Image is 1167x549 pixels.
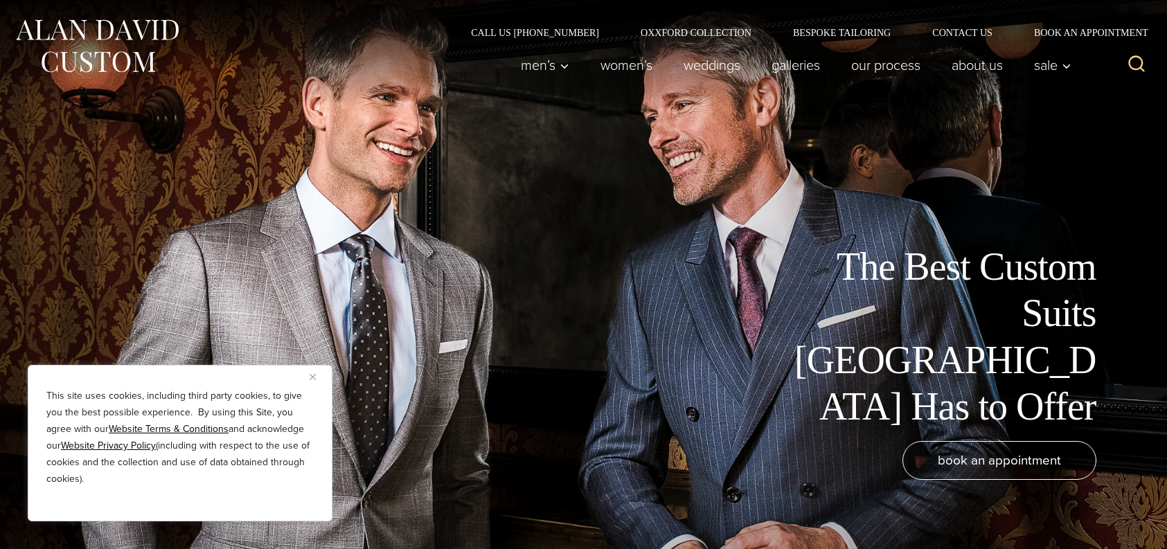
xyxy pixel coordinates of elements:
nav: Secondary Navigation [450,28,1153,37]
span: Men’s [521,58,569,72]
a: Bespoke Tailoring [772,28,911,37]
a: About Us [936,51,1019,79]
a: Oxxford Collection [620,28,772,37]
a: weddings [668,51,756,79]
img: Close [310,374,316,380]
a: book an appointment [902,441,1096,480]
p: This site uses cookies, including third party cookies, to give you the best possible experience. ... [46,388,314,487]
a: Call Us [PHONE_NUMBER] [450,28,620,37]
a: Website Terms & Conditions [109,422,229,436]
nav: Primary Navigation [506,51,1079,79]
h1: The Best Custom Suits [GEOGRAPHIC_DATA] Has to Offer [785,244,1096,430]
img: Alan David Custom [14,15,180,77]
a: Book an Appointment [1013,28,1153,37]
button: Close [310,368,326,385]
span: book an appointment [938,450,1061,470]
a: Contact Us [911,28,1013,37]
a: Our Process [836,51,936,79]
button: View Search Form [1120,48,1153,82]
a: Women’s [585,51,668,79]
a: Galleries [756,51,836,79]
a: Website Privacy Policy [61,438,156,453]
span: Sale [1034,58,1071,72]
